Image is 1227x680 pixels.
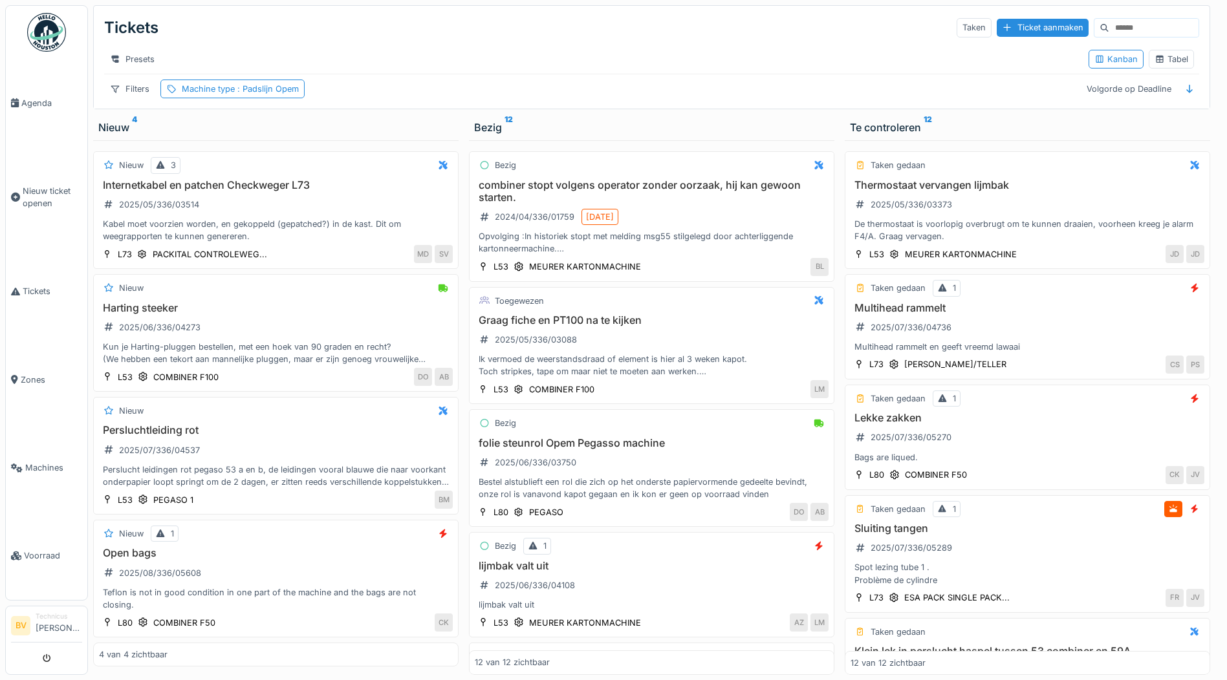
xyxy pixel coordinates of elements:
[11,611,82,643] a: BV Technicus[PERSON_NAME]
[99,179,453,191] h3: Internetkabel en patchen Checkweger L73
[475,437,829,449] h3: folie steunrol Opem Pegasso machine
[104,80,155,98] div: Filters
[153,494,193,506] div: PEGASO 1
[869,591,884,604] div: L73
[586,211,614,223] div: [DATE]
[1186,589,1204,607] div: JV
[871,159,926,171] div: Taken gedaan
[494,260,508,273] div: L53
[905,469,967,481] div: COMBINER F50
[495,417,516,429] div: Bezig
[1186,356,1204,374] div: PS
[23,285,82,297] span: Tickets
[495,579,575,591] div: 2025/06/336/04108
[543,540,547,552] div: 1
[869,469,884,481] div: L80
[99,463,453,488] div: Perslucht leidingen rot pegaso 53 a en b, de leidingen vooral blauwe die naar voorkant onderpapie...
[495,159,516,171] div: Bezig
[435,368,453,386] div: AB
[23,185,82,209] span: Nieuw ticket openen
[1166,589,1184,607] div: FR
[905,248,1017,260] div: MEURER KARTONMACHINE
[810,503,829,521] div: AB
[36,611,82,621] div: Technicus
[6,512,87,600] a: Voorraad
[153,248,267,260] div: PACKITAL CONTROLEWEG...
[790,613,808,632] div: AZ
[1081,80,1177,98] div: Volgorde op Deadline
[851,522,1204,535] h3: Sluiting tangen
[851,179,1204,191] h3: Thermostaat vervangen lijmbak
[171,159,176,171] div: 3
[132,120,137,135] sup: 4
[1155,53,1188,65] div: Tabel
[21,374,82,386] span: Zones
[851,412,1204,424] h3: Lekke zakken
[99,547,453,559] h3: Open bags
[99,302,453,314] h3: Harting steeker
[953,282,956,294] div: 1
[119,444,200,456] div: 2025/07/336/04537
[474,120,829,135] div: Bezig
[414,245,432,263] div: MD
[119,405,144,417] div: Nieuw
[851,451,1204,463] div: Bags are liqued.
[871,198,952,211] div: 2025/05/336/03373
[119,321,201,334] div: 2025/06/336/04273
[1094,53,1138,65] div: Kanban
[99,648,168,661] div: 4 van 4 zichtbaar
[118,248,132,260] div: L73
[953,503,956,515] div: 1
[529,617,641,629] div: MEURER KARTONMACHINE
[851,302,1204,314] h3: Multihead rammelt
[810,258,829,276] div: BL
[529,260,641,273] div: MEURER KARTONMACHINE
[235,84,299,94] span: : Padslijn Opem
[869,358,884,370] div: L73
[494,383,508,396] div: L53
[529,383,594,396] div: COMBINER F100
[435,613,453,632] div: CK
[119,282,144,294] div: Nieuw
[495,295,544,307] div: Toegewezen
[871,542,952,554] div: 2025/07/336/05289
[6,335,87,423] a: Zones
[118,371,133,383] div: L53
[1166,356,1184,374] div: CS
[1166,466,1184,484] div: CK
[98,120,453,135] div: Nieuw
[475,230,829,255] div: Opvolging :In historiek stopt met melding msg55 stilgelegd door achterliggende kartonneermachine....
[505,120,513,135] sup: 12
[104,11,158,45] div: Tickets
[871,392,926,405] div: Taken gedaan
[119,198,199,211] div: 2025/05/336/03514
[24,549,82,562] span: Voorraad
[871,282,926,294] div: Taken gedaan
[6,147,87,248] a: Nieuw ticket openen
[6,59,87,147] a: Agenda
[790,503,808,521] div: DO
[475,560,829,572] h3: lijmbak valt uit
[810,380,829,398] div: LM
[997,19,1089,36] div: Ticket aanmaken
[99,218,453,242] div: Kabel moet voorzien worden, en gekoppeld (gepatched?) in de kast. Dit om weegrapporten te kunnen ...
[495,334,577,346] div: 2025/05/336/03088
[435,245,453,263] div: SV
[810,613,829,632] div: LM
[924,120,932,135] sup: 12
[99,424,453,436] h3: Persluchtleiding rot
[851,218,1204,242] div: De thermostaat is voorlopig overbrugt om te kunnen draaien, voorheen kreeg je alarm F4/A. Graag v...
[495,211,574,223] div: 2024/04/336/01759
[414,368,432,386] div: DO
[118,494,133,506] div: L53
[21,97,82,109] span: Agenda
[25,462,82,474] span: Machines
[851,657,926,669] div: 12 van 12 zichtbaar
[1186,466,1204,484] div: JV
[475,314,829,326] h3: Graag fiche en PT100 na te kijken
[957,18,992,37] div: Taken
[475,353,829,377] div: Ik vermoed de weerstandsdraad of element is hier al 3 weken kapot. Toch stripkes, tape om maar ni...
[871,431,951,443] div: 2025/07/336/05270
[851,561,1204,586] div: Spot lezing tube 1 . Problème de cylindre
[153,371,219,383] div: COMBINER F100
